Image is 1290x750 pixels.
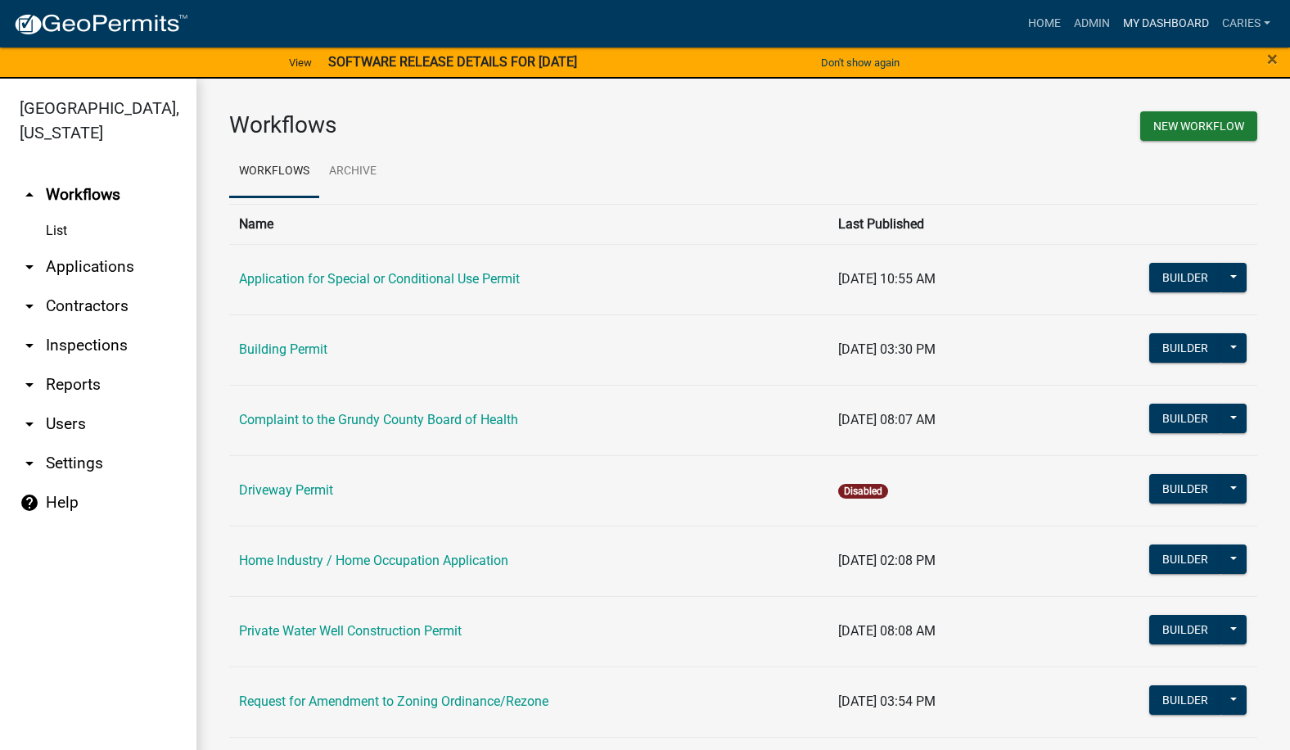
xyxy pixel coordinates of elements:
h3: Workflows [229,111,731,139]
a: View [282,49,318,76]
th: Name [229,204,828,244]
th: Last Published [828,204,1041,244]
a: Archive [319,146,386,198]
button: Builder [1149,333,1221,363]
a: Workflows [229,146,319,198]
span: [DATE] 08:08 AM [838,623,936,639]
button: Builder [1149,474,1221,504]
button: Builder [1149,263,1221,292]
a: CarieS [1216,8,1277,39]
i: arrow_drop_down [20,454,39,473]
a: Home Industry / Home Occupation Application [239,553,508,568]
a: Application for Special or Conditional Use Permit [239,271,520,287]
span: [DATE] 03:30 PM [838,341,936,357]
button: Builder [1149,544,1221,574]
i: arrow_drop_down [20,296,39,316]
a: My Dashboard [1116,8,1216,39]
a: Private Water Well Construction Permit [239,623,462,639]
span: Disabled [838,484,888,499]
a: Admin [1067,8,1116,39]
button: New Workflow [1140,111,1257,141]
span: [DATE] 03:54 PM [838,694,936,709]
button: Builder [1149,615,1221,644]
a: Request for Amendment to Zoning Ordinance/Rezone [239,694,548,709]
button: Don't show again [814,49,906,76]
i: arrow_drop_up [20,185,39,205]
button: Builder [1149,404,1221,433]
strong: SOFTWARE RELEASE DETAILS FOR [DATE] [328,54,577,70]
i: arrow_drop_down [20,336,39,355]
button: Builder [1149,685,1221,715]
a: Complaint to the Grundy County Board of Health [239,412,518,427]
a: Home [1022,8,1067,39]
i: arrow_drop_down [20,375,39,395]
button: Close [1267,49,1278,69]
span: [DATE] 02:08 PM [838,553,936,568]
i: arrow_drop_down [20,257,39,277]
a: Building Permit [239,341,327,357]
span: [DATE] 08:07 AM [838,412,936,427]
span: × [1267,47,1278,70]
i: arrow_drop_down [20,414,39,434]
i: help [20,493,39,513]
a: Driveway Permit [239,482,333,498]
span: [DATE] 10:55 AM [838,271,936,287]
